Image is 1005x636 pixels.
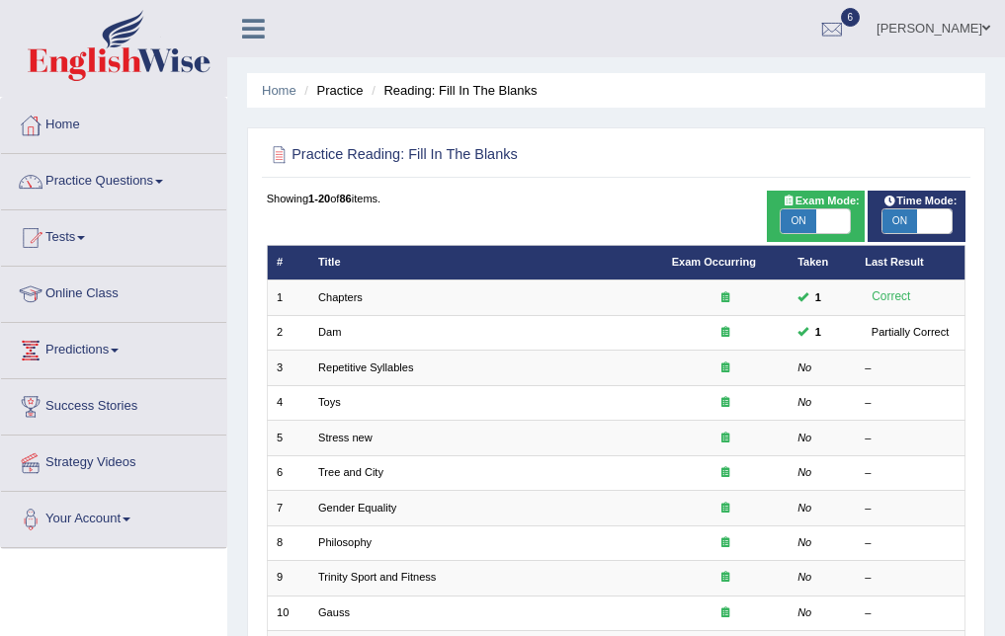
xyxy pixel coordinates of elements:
[367,81,537,100] li: Reading: Fill In The Blanks
[865,395,956,411] div: –
[865,465,956,481] div: –
[308,193,330,204] b: 1-20
[318,432,373,443] a: Stress new
[882,209,917,233] span: ON
[672,360,780,376] div: Exam occurring question
[309,245,663,279] th: Title
[267,561,309,596] td: 9
[267,421,309,455] td: 5
[267,315,309,350] td: 2
[808,289,827,307] span: You can still take this question
[1,98,226,147] a: Home
[781,209,815,233] span: ON
[672,465,780,481] div: Exam occurring question
[808,324,827,342] span: You can still take this question
[318,396,341,408] a: Toys
[672,605,780,621] div: Exam occurring question
[877,193,963,210] span: Time Mode:
[797,466,811,478] em: No
[267,191,966,206] div: Showing of items.
[267,245,309,279] th: #
[267,525,309,560] td: 8
[267,142,701,168] h2: Practice Reading: Fill In The Blanks
[1,154,226,203] a: Practice Questions
[672,395,780,411] div: Exam occurring question
[797,502,811,514] em: No
[267,596,309,630] td: 10
[767,191,865,242] div: Show exams occurring in exams
[775,193,866,210] span: Exam Mode:
[267,351,309,385] td: 3
[262,83,296,98] a: Home
[1,379,226,429] a: Success Stories
[797,606,811,618] em: No
[318,502,396,514] a: Gender Equality
[797,536,811,548] em: No
[318,361,413,373] a: Repetitive Syllables
[865,324,956,342] div: Partially Correct
[865,360,956,376] div: –
[339,193,351,204] b: 86
[672,570,780,586] div: Exam occurring question
[672,290,780,306] div: Exam occurring question
[267,455,309,490] td: 6
[856,245,965,279] th: Last Result
[318,326,341,338] a: Dam
[672,256,756,268] a: Exam Occurring
[672,431,780,446] div: Exam occurring question
[267,280,309,315] td: 1
[865,431,956,446] div: –
[865,287,917,307] div: Correct
[318,466,383,478] a: Tree and City
[1,492,226,541] a: Your Account
[797,396,811,408] em: No
[267,385,309,420] td: 4
[267,491,309,525] td: 7
[865,501,956,517] div: –
[1,267,226,316] a: Online Class
[672,325,780,341] div: Exam occurring question
[318,536,372,548] a: Philosophy
[318,571,436,583] a: Trinity Sport and Fitness
[672,535,780,551] div: Exam occurring question
[318,291,363,303] a: Chapters
[789,245,856,279] th: Taken
[865,605,956,621] div: –
[841,8,861,27] span: 6
[299,81,363,100] li: Practice
[797,571,811,583] em: No
[1,323,226,372] a: Predictions
[865,570,956,586] div: –
[1,436,226,485] a: Strategy Videos
[1,210,226,260] a: Tests
[865,535,956,551] div: –
[797,432,811,443] em: No
[797,361,811,373] em: No
[672,501,780,517] div: Exam occurring question
[318,606,350,618] a: Gauss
